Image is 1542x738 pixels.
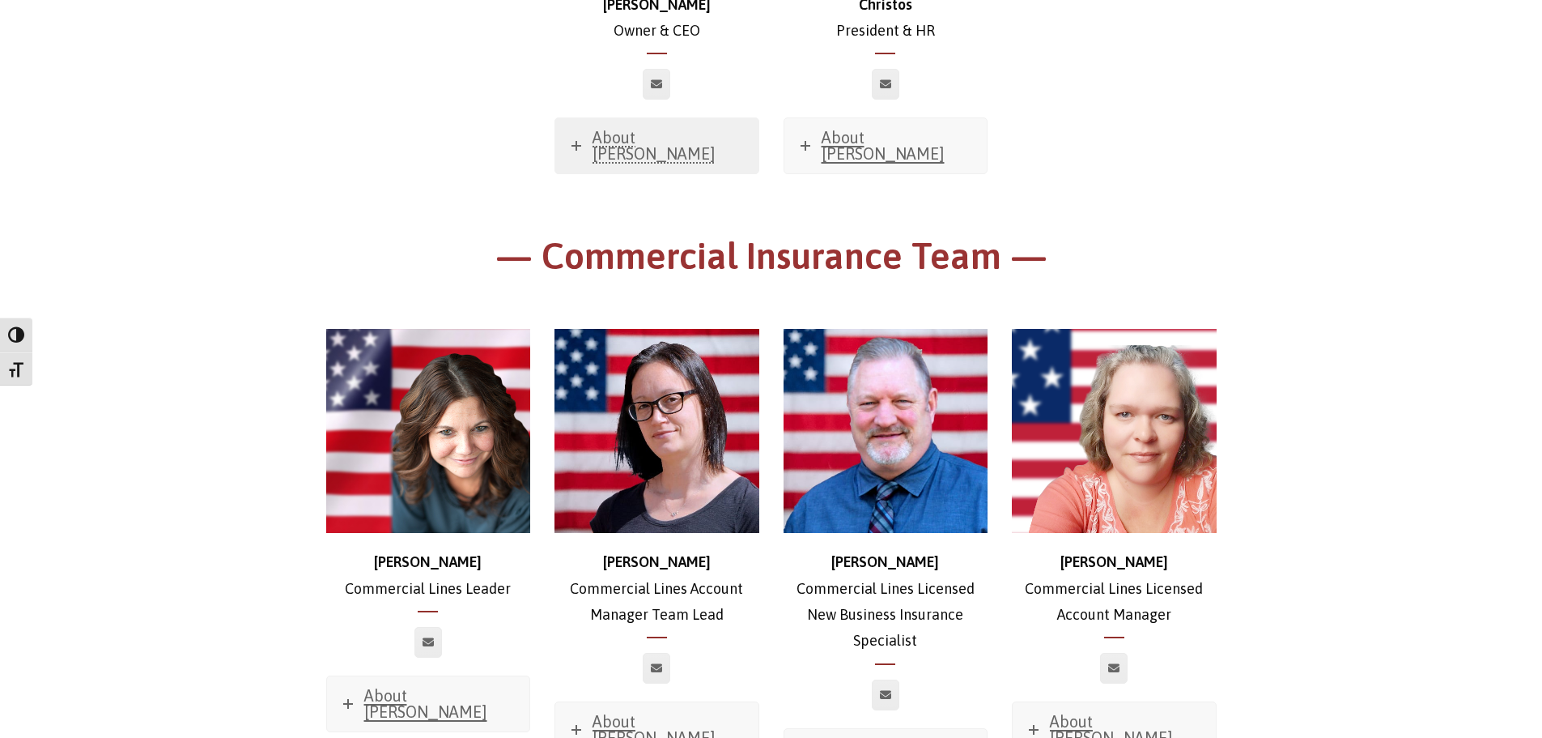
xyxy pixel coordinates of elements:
[831,553,939,570] strong: [PERSON_NAME]
[1012,329,1217,534] img: d30fe02f-70d5-4880-bc87-19dbce6882f2
[374,553,482,570] strong: [PERSON_NAME]
[784,329,988,534] img: Ross-web
[326,232,1217,288] h1: — Commercial Insurance Team —
[327,676,530,732] a: About [PERSON_NAME]
[784,549,988,655] p: Commercial Lines Licensed New Business Insurance Specialist
[603,553,711,570] strong: [PERSON_NAME]
[326,329,531,534] img: Stephanie_500x500
[1060,553,1168,570] strong: [PERSON_NAME]
[554,329,759,534] img: Jessica (1)
[554,549,759,628] p: Commercial Lines Account Manager Team Lead
[822,128,945,163] span: About [PERSON_NAME]
[326,549,531,602] p: Commercial Lines Leader
[364,686,487,721] span: About [PERSON_NAME]
[1012,549,1217,628] p: Commercial Lines Licensed Account Manager
[593,128,716,163] span: About [PERSON_NAME]
[555,118,758,173] a: About [PERSON_NAME]
[784,118,988,173] a: About [PERSON_NAME]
